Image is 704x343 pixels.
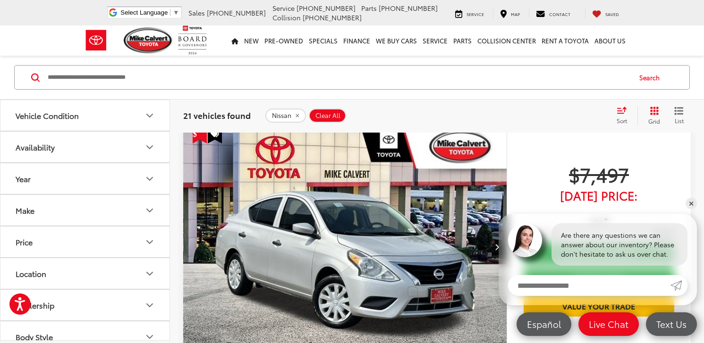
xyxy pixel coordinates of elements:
div: Location [16,269,46,278]
a: Submit [670,275,687,296]
span: Collision [272,13,301,22]
span: [PHONE_NUMBER] [297,3,356,13]
button: LocationLocation [0,258,170,289]
span: ▼ [173,9,179,16]
button: Less [585,212,613,229]
button: YearYear [0,163,170,194]
span: Text Us [652,318,691,330]
div: Make [144,205,155,216]
div: Body Style [16,332,53,341]
a: My Saved Vehicles [585,8,626,18]
button: PricePrice [0,226,170,257]
div: Price [16,237,33,246]
a: Pre-Owned [262,25,306,56]
span: [PHONE_NUMBER] [303,13,362,22]
span: Saved [605,11,619,17]
input: Enter your message [508,275,670,296]
a: Text Us [646,312,697,336]
span: Service [467,11,484,17]
div: Availability [144,142,155,153]
span: Sort [617,117,627,125]
button: Grid View [637,106,667,125]
button: Search [630,66,673,89]
img: Toyota [78,25,114,56]
img: Agent profile photo [508,223,542,257]
span: [PHONE_NUMBER] [379,3,438,13]
span: $7,497 [524,162,674,186]
div: Availability [16,142,55,151]
input: Search by Make, Model, or Keyword [47,66,630,89]
button: MakeMake [0,195,170,226]
div: Make [16,206,34,215]
img: Mike Calvert Toyota [124,27,174,53]
a: Select Language​ [120,9,179,16]
div: Year [16,174,31,183]
span: List [674,117,684,125]
a: New [241,25,262,56]
a: Live Chat [578,312,639,336]
a: Parts [450,25,475,56]
a: Español [517,312,571,336]
a: About Us [592,25,628,56]
div: Dealership [16,301,54,310]
div: Location [144,268,155,279]
span: Clear All [315,112,340,119]
div: Price [144,236,155,248]
button: remove Nissan [265,109,306,123]
span: Nissan [272,112,291,119]
a: WE BUY CARS [373,25,420,56]
div: Dealership [144,300,155,311]
span: Select Language [120,9,168,16]
div: Vehicle Condition [144,110,155,121]
span: [DATE] Price: [524,191,674,200]
a: Specials [306,25,340,56]
div: Vehicle Condition [16,111,79,120]
span: Contact [549,11,570,17]
span: [PHONE_NUMBER] [207,8,266,17]
div: Are there any questions we can answer about our inventory? Please don't hesitate to ask us over c... [551,223,687,266]
a: Service [420,25,450,56]
button: Vehicle ConditionVehicle Condition [0,100,170,131]
a: Home [229,25,241,56]
span: Sales [188,8,205,17]
a: Value Your Trade [524,295,674,317]
a: Map [493,8,527,18]
button: Next image [488,230,507,263]
span: Service [272,3,295,13]
a: Contact [529,8,577,18]
a: Service [448,8,491,18]
button: List View [667,106,691,125]
span: 21 vehicles found [183,109,251,121]
span: Parts [361,3,377,13]
a: Finance [340,25,373,56]
button: Select sort value [612,106,637,125]
span: Español [522,318,566,330]
span: Live Chat [584,318,633,330]
div: Year [144,173,155,184]
div: Body Style [144,331,155,343]
span: Special [208,125,222,143]
span: Map [511,11,520,17]
button: AvailabilityAvailability [0,132,170,162]
span: Grid [648,117,660,125]
a: Rent a Toyota [539,25,592,56]
button: Clear All [309,109,346,123]
button: DealershipDealership [0,290,170,320]
span: Get Price Drop Alert [193,125,207,143]
a: Collision Center [475,25,539,56]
